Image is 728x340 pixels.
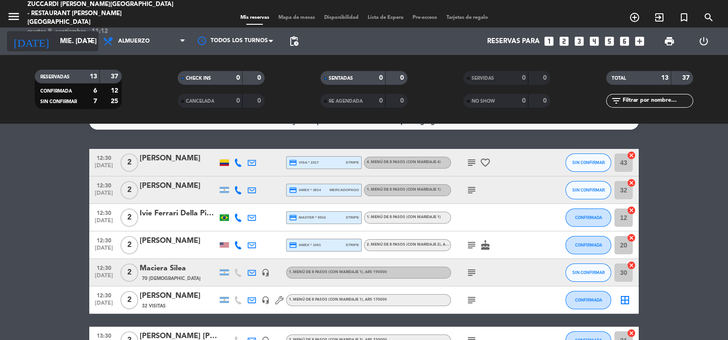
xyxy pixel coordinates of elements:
strong: 37 [682,75,691,81]
span: 4. MENÚ DE 8 PASOS (con maridaje 4) [367,160,441,164]
span: RESERVADAS [40,75,70,79]
span: 1. MENÚ DE 8 PASOS (con maridaje 1) [367,188,441,192]
span: CONFIRMADA [40,89,72,93]
span: Mapa de mesas [274,15,320,20]
span: SENTADAS [329,76,353,81]
span: stripe [346,242,359,248]
i: looks_6 [619,35,630,47]
i: credit_card [289,241,297,249]
span: CANCELADA [186,99,214,104]
span: Lista de Espera [363,15,408,20]
i: cake [480,240,491,251]
i: cancel [627,233,636,242]
button: CONFIRMADA [565,291,611,309]
span: visa * 2317 [289,159,319,167]
i: credit_card [289,159,297,167]
span: Pre-acceso [408,15,442,20]
span: 1. MENÚ DE 8 PASOS (con maridaje 1) [367,215,441,219]
span: print [664,36,675,47]
button: SIN CONFIRMAR [565,263,611,282]
span: stripe [346,214,359,220]
strong: 0 [543,98,549,104]
span: 1. MENÚ DE 8 PASOS (con maridaje 1) [289,270,387,274]
strong: 37 [111,73,120,80]
i: headset_mic [261,269,270,277]
input: Filtrar por nombre... [622,96,693,106]
div: LOG OUT [687,27,722,55]
i: cancel [627,329,636,338]
i: subject [466,267,477,278]
i: cancel [627,206,636,215]
span: 2 [120,181,138,199]
span: SIN CONFIRMAR [572,160,605,165]
span: Tarjetas de regalo [442,15,493,20]
span: SIN CONFIRMAR [572,270,605,275]
strong: 0 [257,75,263,81]
button: CONFIRMADA [565,208,611,227]
span: 12:30 [92,152,115,163]
span: NO SHOW [472,99,495,104]
span: CONFIRMADA [575,297,602,302]
strong: 7 [93,98,97,104]
i: headset_mic [261,296,270,304]
span: 2 [120,291,138,309]
strong: 6 [93,88,97,94]
span: Almuerzo [118,38,150,44]
i: cancel [627,178,636,187]
i: exit_to_app [654,12,665,23]
span: 12:30 [92,207,115,218]
i: filter_list [611,95,622,106]
i: cancel [627,151,636,160]
i: subject [466,295,477,306]
div: [PERSON_NAME] [140,235,217,247]
i: subject [466,157,477,168]
strong: 0 [400,75,406,81]
span: RE AGENDADA [329,99,363,104]
span: CONFIRMADA [575,215,602,220]
span: Disponibilidad [320,15,363,20]
i: subject [466,240,477,251]
span: 70 [DEMOGRAPHIC_DATA] [142,275,201,282]
i: favorite_border [480,157,491,168]
i: cancel [627,261,636,270]
strong: 0 [400,98,406,104]
span: [DATE] [92,218,115,228]
i: border_all [619,295,630,306]
strong: 12 [111,88,120,94]
span: 2 [120,208,138,227]
i: credit_card [289,186,297,194]
span: 2 [120,263,138,282]
i: menu [7,10,21,23]
i: looks_3 [573,35,585,47]
strong: 25 [111,98,120,104]
span: CONFIRMADA [575,242,602,247]
span: SERVIDAS [472,76,494,81]
i: looks_two [558,35,570,47]
i: looks_5 [603,35,615,47]
i: turned_in_not [679,12,690,23]
i: subject [466,185,477,196]
button: SIN CONFIRMAR [565,181,611,199]
span: 12:30 [92,180,115,190]
span: stripe [346,159,359,165]
span: master * 9916 [289,214,326,222]
button: menu [7,10,21,27]
span: [DATE] [92,273,115,283]
span: 12:30 [92,262,115,273]
span: 2 [120,154,138,172]
span: , ARS 230000 [441,243,465,247]
i: add_box [634,35,646,47]
div: Ivie Ferrari Della Pietra [140,208,217,219]
i: [DATE] [7,31,55,51]
span: mercadopago [330,187,359,193]
strong: 0 [236,98,240,104]
span: amex * 1001 [289,241,321,249]
button: SIN CONFIRMAR [565,154,611,172]
i: search [703,12,714,23]
strong: 0 [236,75,240,81]
span: [DATE] [92,190,115,201]
span: 2. MENÚ DE 8 PASOS (con maridaje 2) [367,243,465,247]
strong: 0 [379,98,383,104]
span: pending_actions [288,36,299,47]
strong: 0 [379,75,383,81]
